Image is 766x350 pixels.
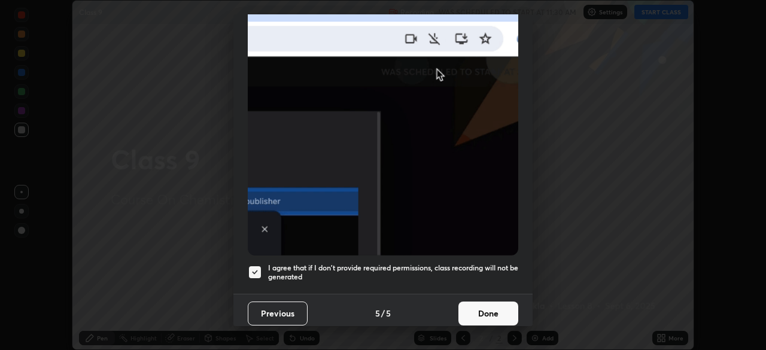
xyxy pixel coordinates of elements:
[268,263,518,282] h5: I agree that if I don't provide required permissions, class recording will not be generated
[375,307,380,319] h4: 5
[381,307,385,319] h4: /
[458,302,518,325] button: Done
[386,307,391,319] h4: 5
[248,302,308,325] button: Previous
